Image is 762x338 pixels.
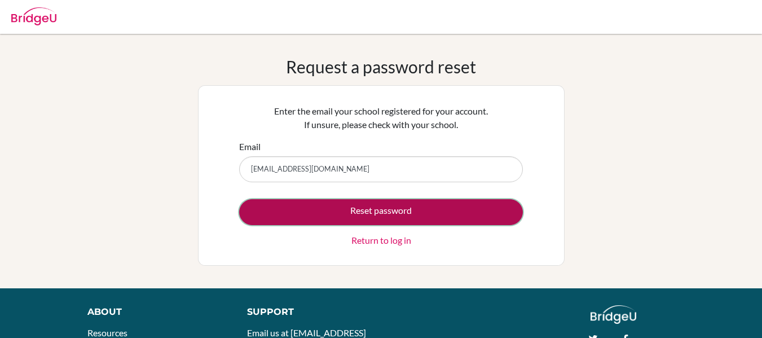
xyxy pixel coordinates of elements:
[87,327,127,338] a: Resources
[239,199,523,225] button: Reset password
[286,56,476,77] h1: Request a password reset
[247,305,370,319] div: Support
[239,104,523,131] p: Enter the email your school registered for your account. If unsure, please check with your school.
[351,234,411,247] a: Return to log in
[239,140,261,153] label: Email
[87,305,222,319] div: About
[591,305,636,324] img: logo_white@2x-f4f0deed5e89b7ecb1c2cc34c3e3d731f90f0f143d5ea2071677605dd97b5244.png
[11,7,56,25] img: Bridge-U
